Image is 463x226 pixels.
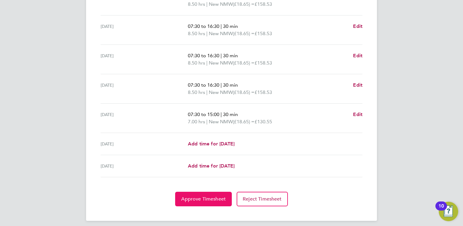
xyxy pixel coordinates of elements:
span: New NMW [209,1,233,8]
button: Reject Timesheet [237,192,288,206]
span: | [221,23,222,29]
span: | [221,53,222,58]
span: Edit [353,23,362,29]
span: 30 min [223,82,238,88]
a: Add time for [DATE] [188,140,235,148]
span: Edit [353,82,362,88]
span: 7.00 hrs [188,119,205,125]
span: New NMW [209,59,233,67]
span: 30 min [223,53,238,58]
span: New NMW [209,89,233,96]
span: | [206,119,208,125]
span: Add time for [DATE] [188,163,235,169]
span: 8.50 hrs [188,31,205,36]
span: 8.50 hrs [188,1,205,7]
button: Approve Timesheet [175,192,232,206]
span: | [221,82,222,88]
span: New NMW [209,30,233,37]
a: Edit [353,111,362,118]
span: | [206,60,208,66]
span: 8.50 hrs [188,60,205,66]
span: 07:30 to 16:30 [188,53,219,58]
span: 07:30 to 16:30 [188,23,219,29]
a: Edit [353,81,362,89]
div: 10 [438,206,444,214]
div: [DATE] [101,111,188,125]
span: £158.53 [255,89,272,95]
a: Edit [353,23,362,30]
span: £158.53 [255,60,272,66]
span: 07:30 to 16:30 [188,82,219,88]
span: 07:30 to 15:00 [188,111,219,117]
span: Add time for [DATE] [188,141,235,147]
span: (£18.65) = [233,89,255,95]
span: 8.50 hrs [188,89,205,95]
div: [DATE] [101,23,188,37]
a: Edit [353,52,362,59]
div: [DATE] [101,140,188,148]
div: [DATE] [101,52,188,67]
span: £158.53 [255,31,272,36]
span: Reject Timesheet [243,196,282,202]
div: [DATE] [101,162,188,170]
span: Approve Timesheet [181,196,226,202]
span: | [206,89,208,95]
span: Edit [353,111,362,117]
span: | [206,31,208,36]
span: | [206,1,208,7]
span: (£18.65) = [233,1,255,7]
span: £158.53 [255,1,272,7]
span: (£18.65) = [233,60,255,66]
span: 30 min [223,111,238,117]
span: 30 min [223,23,238,29]
span: (£18.65) = [233,119,255,125]
div: [DATE] [101,81,188,96]
span: (£18.65) = [233,31,255,36]
span: New NMW [209,118,233,125]
a: Add time for [DATE] [188,162,235,170]
span: | [221,111,222,117]
span: Edit [353,53,362,58]
span: £130.55 [255,119,272,125]
button: Open Resource Center, 10 new notifications [439,202,458,221]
